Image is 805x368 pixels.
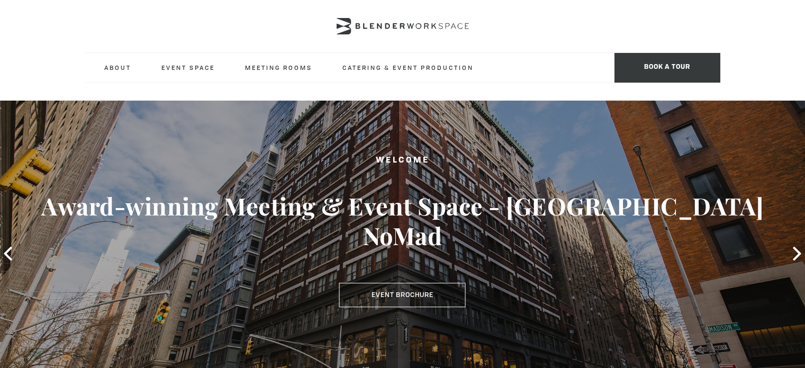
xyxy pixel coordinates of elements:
[40,154,765,167] h2: Welcome
[334,53,482,82] a: Catering & Event Production
[339,283,466,307] a: Event Brochure
[40,191,765,250] h3: Award-winning Meeting & Event Space - [GEOGRAPHIC_DATA] NoMad
[96,53,140,82] a: About
[237,53,321,82] a: Meeting Rooms
[614,53,720,83] span: Book a tour
[153,53,223,82] a: Event Space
